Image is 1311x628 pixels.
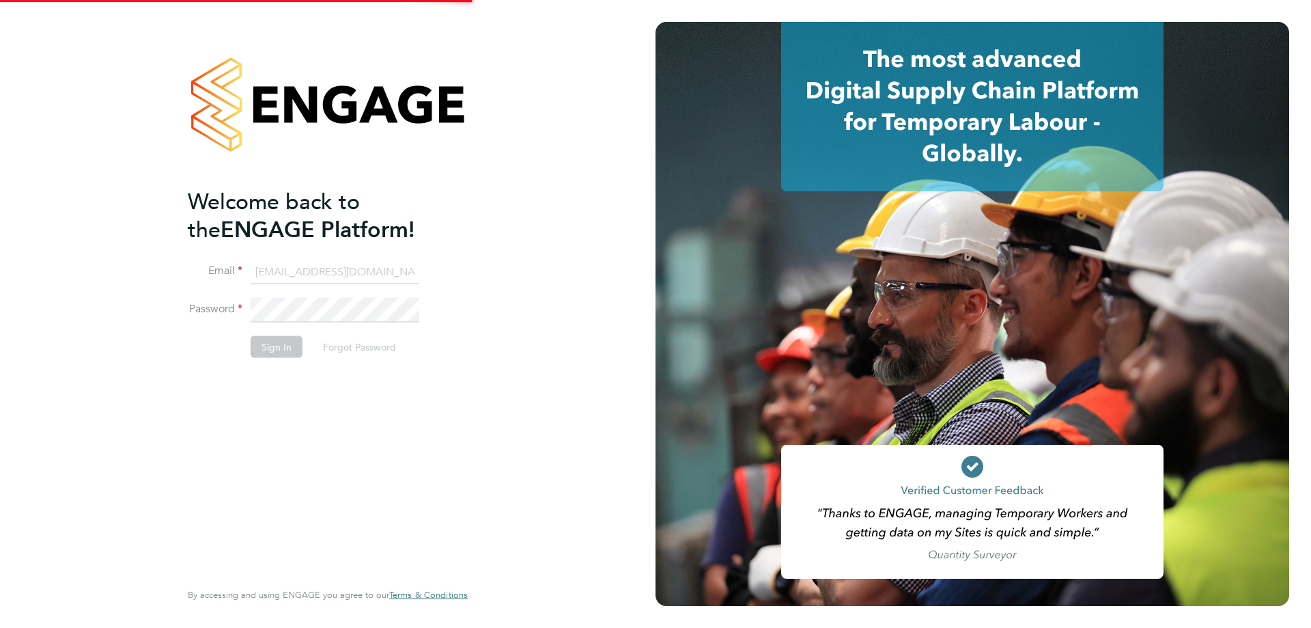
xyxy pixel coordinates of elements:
h2: ENGAGE Platform! [188,187,454,243]
label: Password [188,302,242,316]
input: Enter your work email... [251,260,419,284]
a: Terms & Conditions [389,590,468,601]
span: By accessing and using ENGAGE you agree to our [188,589,468,601]
label: Email [188,264,242,278]
span: Welcome back to the [188,188,360,243]
button: Forgot Password [312,336,407,358]
button: Sign In [251,336,302,358]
